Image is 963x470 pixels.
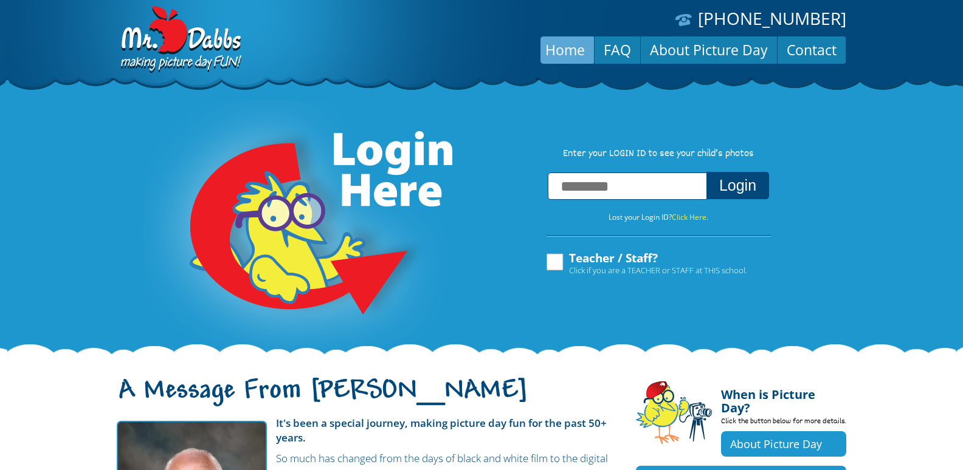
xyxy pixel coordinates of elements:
p: Lost your Login ID? [534,211,783,224]
span: Click if you are a TEACHER or STAFF at THIS school. [569,264,747,276]
a: Contact [778,35,846,64]
a: About Picture Day [641,35,777,64]
p: Click the button below for more details. [721,415,846,431]
a: Home [536,35,594,64]
button: Login [706,172,769,199]
img: Login Here [143,100,455,355]
a: FAQ [595,35,640,64]
img: Dabbs Company [117,6,243,74]
h4: When is Picture Day? [721,381,846,415]
a: [PHONE_NUMBER] [698,7,846,30]
label: Teacher / Staff? [545,252,747,275]
p: Enter your LOGIN ID to see your child’s photos [534,148,783,161]
a: Click Here. [672,212,708,222]
h1: A Message From [PERSON_NAME] [117,386,618,411]
a: About Picture Day [721,431,846,457]
strong: It's been a special journey, making picture day fun for the past 50+ years. [276,416,607,444]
